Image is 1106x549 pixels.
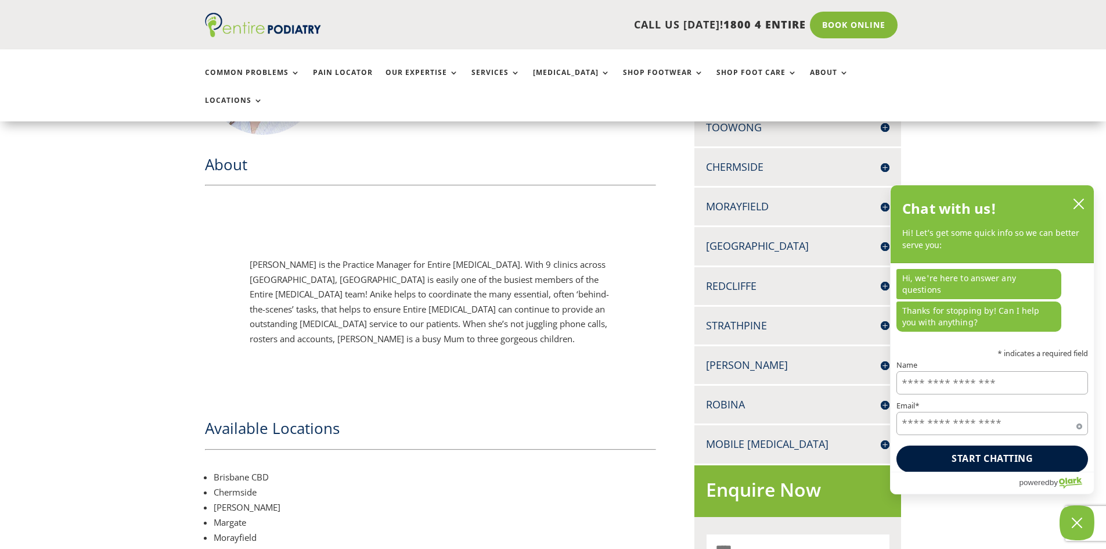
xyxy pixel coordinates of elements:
[810,12,898,38] a: Book Online
[533,69,610,94] a: [MEDICAL_DATA]
[706,239,889,253] h4: [GEOGRAPHIC_DATA]
[205,154,657,181] h2: About
[896,445,1088,472] button: Start chatting
[386,69,459,94] a: Our Expertise
[214,530,657,545] li: Morayfield
[896,268,1061,299] p: Hi, we're here to answer any questions
[1019,472,1094,494] a: Powered by Olark
[706,279,889,293] h4: Redcliffe
[623,69,704,94] a: Shop Footwear
[1050,475,1058,490] span: by
[1076,421,1082,427] span: Required field
[205,418,657,444] h2: Available Locations
[471,69,520,94] a: Services
[250,257,611,346] p: [PERSON_NAME] is the Practice Manager for Entire [MEDICAL_DATA]. With 9 clinics across [GEOGRAPHI...
[890,185,1094,494] div: olark chatbox
[896,361,1088,369] label: Name
[706,358,889,372] h4: [PERSON_NAME]
[706,120,889,135] h4: Toowong
[706,199,889,214] h4: Morayfield
[902,197,997,220] h2: Chat with us!
[214,469,657,485] li: Brisbane CBD
[205,13,321,37] img: logo (1)
[706,397,889,412] h4: Robina
[810,69,849,94] a: About
[706,160,889,174] h4: Chermside
[1019,475,1049,490] span: powered
[706,477,889,509] h2: Enquire Now
[214,500,657,515] li: [PERSON_NAME]
[896,371,1088,394] input: Name
[205,69,300,94] a: Common Problems
[1060,505,1094,540] button: Close Chatbox
[723,17,806,31] span: 1800 4 ENTIRE
[205,28,321,40] a: Entire Podiatry
[891,263,1094,336] div: chat
[205,96,263,121] a: Locations
[716,69,797,94] a: Shop Foot Care
[366,17,806,33] p: CALL US [DATE]!
[896,301,1061,331] p: Thanks for stopping by! Can I help you with anything?
[902,227,1082,251] p: Hi! Let’s get some quick info so we can better serve you:
[706,437,889,451] h4: Mobile [MEDICAL_DATA]
[896,349,1088,357] p: * indicates a required field
[706,318,889,333] h4: Strathpine
[214,515,657,530] li: Margate
[313,69,373,94] a: Pain Locator
[1069,195,1088,213] button: close chatbox
[214,485,657,500] li: Chermside
[896,402,1088,410] label: Email*
[896,411,1088,435] input: Email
